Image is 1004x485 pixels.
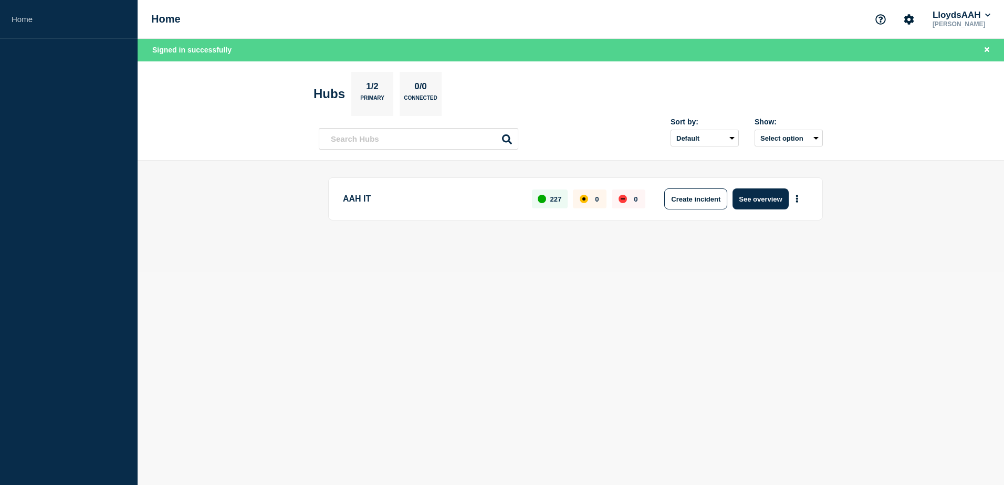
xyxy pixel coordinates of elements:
[580,195,588,203] div: affected
[870,8,892,30] button: Support
[790,189,804,209] button: More actions
[930,10,992,20] button: LloydsAAH
[930,20,992,28] p: [PERSON_NAME]
[898,8,920,30] button: Account settings
[151,13,181,25] h1: Home
[671,118,739,126] div: Sort by:
[404,95,437,106] p: Connected
[634,195,637,203] p: 0
[664,188,727,209] button: Create incident
[152,46,232,54] span: Signed in successfully
[550,195,562,203] p: 227
[755,118,823,126] div: Show:
[313,87,345,101] h2: Hubs
[980,44,993,56] button: Close banner
[360,95,384,106] p: Primary
[538,195,546,203] div: up
[411,81,431,95] p: 0/0
[595,195,599,203] p: 0
[755,130,823,146] button: Select option
[362,81,383,95] p: 1/2
[733,188,788,209] button: See overview
[671,130,739,146] select: Sort by
[319,128,518,150] input: Search Hubs
[343,188,520,209] p: AAH IT
[619,195,627,203] div: down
